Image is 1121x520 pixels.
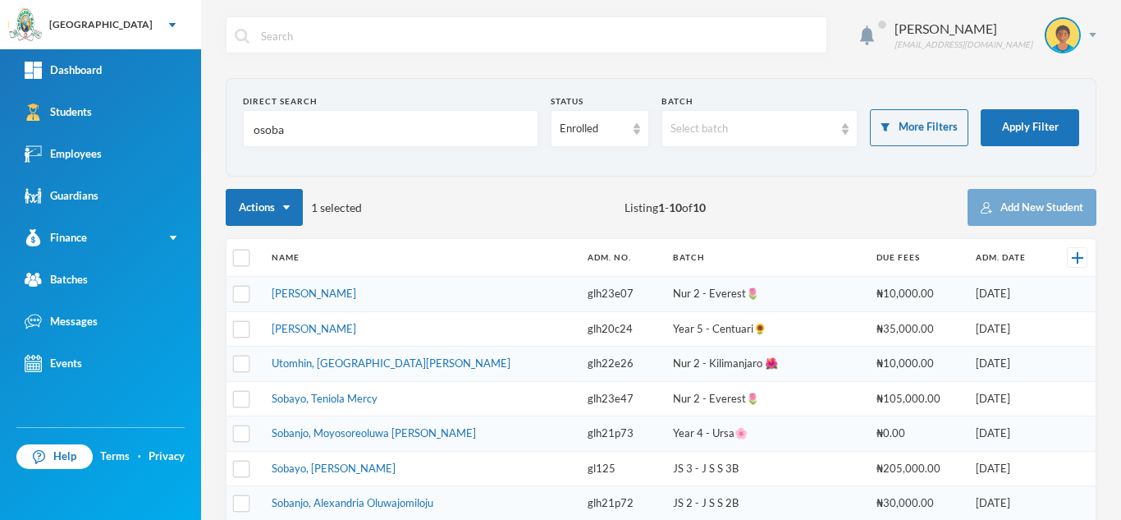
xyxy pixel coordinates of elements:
[49,17,153,32] div: [GEOGRAPHIC_DATA]
[25,104,92,121] div: Students
[272,462,396,475] a: Sobayo, [PERSON_NAME]
[1072,252,1083,264] img: +
[968,189,1096,226] button: Add New Student
[259,17,818,54] input: Search
[252,111,529,148] input: Name, Admin No, Phone number, Email Address
[968,311,1050,347] td: [DATE]
[968,239,1050,277] th: Adm. Date
[665,239,868,277] th: Batch
[669,200,682,214] b: 10
[25,355,82,372] div: Events
[235,29,249,44] img: search
[579,381,665,416] td: glh23e47
[868,416,968,452] td: ₦0.00
[868,381,968,416] td: ₦105,000.00
[25,187,98,205] div: Guardians
[272,392,377,405] a: Sobayo, Teniola Mercy
[100,449,130,465] a: Terms
[670,121,835,137] div: Select batch
[272,496,433,509] a: Sobanjo, Alexandria Oluwajomiloju
[895,39,1032,51] div: [EMAIL_ADDRESS][DOMAIN_NAME]
[665,311,868,347] td: Year 5 - Centuari🌻
[868,311,968,347] td: ₦35,000.00
[579,347,665,382] td: glh22e26
[868,347,968,382] td: ₦10,000.00
[579,239,665,277] th: Adm. No.
[272,426,476,439] a: Sobanjo, Moyosoreoluwa [PERSON_NAME]
[661,95,858,108] div: Batch
[579,277,665,312] td: glh23e07
[272,357,510,370] a: Utomhin, [GEOGRAPHIC_DATA][PERSON_NAME]
[665,347,868,382] td: Nur 2 - Kilimanjaro 🌺
[968,347,1050,382] td: [DATE]
[25,313,98,330] div: Messages
[243,95,538,108] div: Direct Search
[665,381,868,416] td: Nur 2 - Everest🌷
[272,322,356,335] a: [PERSON_NAME]
[665,451,868,486] td: JS 3 - J S S 3B
[25,271,88,288] div: Batches
[981,109,1079,146] button: Apply Filter
[579,311,665,347] td: glh20c24
[968,416,1050,452] td: [DATE]
[968,277,1050,312] td: [DATE]
[149,449,185,465] a: Privacy
[868,451,968,486] td: ₦205,000.00
[625,199,706,216] span: Listing - of
[1046,19,1079,52] img: STUDENT
[665,416,868,452] td: Year 4 - Ursa🌸
[138,449,141,465] div: ·
[968,381,1050,416] td: [DATE]
[551,95,649,108] div: Status
[579,451,665,486] td: gl125
[25,62,102,79] div: Dashboard
[25,229,87,246] div: Finance
[226,189,362,226] div: 1 selected
[25,145,102,163] div: Employees
[895,19,1032,39] div: [PERSON_NAME]
[868,277,968,312] td: ₦10,000.00
[16,444,93,469] a: Help
[693,200,706,214] b: 10
[9,9,42,42] img: logo
[263,239,579,277] th: Name
[665,277,868,312] td: Nur 2 - Everest🌷
[870,109,968,146] button: More Filters
[272,287,356,300] a: [PERSON_NAME]
[658,200,665,214] b: 1
[226,189,303,226] button: Actions
[968,451,1050,486] td: [DATE]
[868,239,968,277] th: Due Fees
[560,121,625,137] div: Enrolled
[579,416,665,452] td: glh21p73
